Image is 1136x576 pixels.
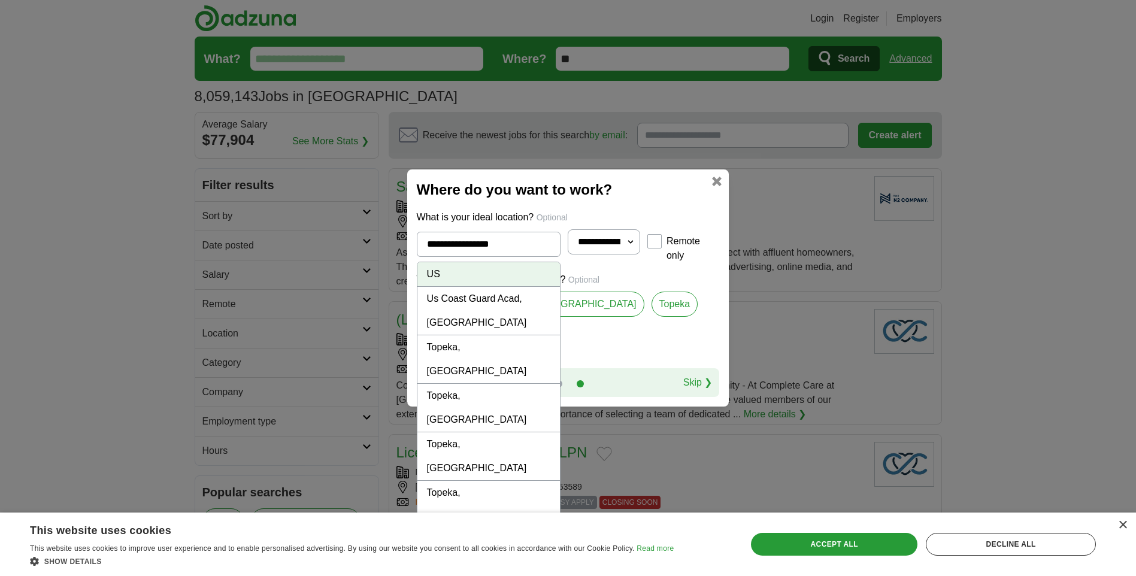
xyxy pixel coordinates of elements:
[537,213,568,222] span: Optional
[1118,521,1127,530] div: Close
[417,262,561,287] li: US
[44,557,102,566] span: Show details
[926,533,1096,556] div: Decline all
[529,292,644,317] a: [GEOGRAPHIC_DATA]
[417,335,561,384] li: Topeka, [GEOGRAPHIC_DATA]
[568,275,599,284] span: Optional
[30,555,674,567] div: Show details
[417,210,720,225] p: What is your ideal location?
[751,533,917,556] div: Accept all
[417,384,561,432] li: Topeka, [GEOGRAPHIC_DATA]
[417,179,720,201] h2: Where do you want to work?
[30,520,644,538] div: This website uses cookies
[637,544,674,553] a: Read more, opens a new window
[417,432,561,481] li: Topeka, [GEOGRAPHIC_DATA]
[652,292,698,317] a: Topeka
[683,375,713,390] a: Skip ❯
[30,544,635,553] span: This website uses cookies to improve user experience and to enable personalised advertising. By u...
[667,234,719,263] label: Remote only
[417,272,720,287] p: Would you prefer another location?
[417,287,561,335] li: Us Coast Guard Acad, [GEOGRAPHIC_DATA]
[417,481,561,529] li: Topeka, [GEOGRAPHIC_DATA]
